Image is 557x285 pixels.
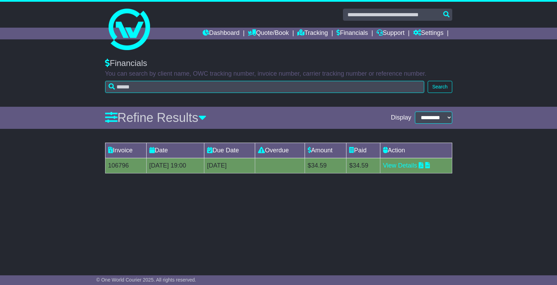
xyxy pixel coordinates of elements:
[297,28,328,39] a: Tracking
[305,158,346,173] td: $34.59
[413,28,444,39] a: Settings
[204,158,255,173] td: [DATE]
[105,58,452,68] div: Financials
[146,158,204,173] td: [DATE] 19:00
[346,158,380,173] td: $34.59
[96,277,196,283] span: © One World Courier 2025. All rights reserved.
[105,111,206,125] a: Refine Results
[105,70,452,78] p: You can search by client name, OWC tracking number, invoice number, carrier tracking number or re...
[248,28,289,39] a: Quote/Book
[105,158,146,173] td: 106796
[305,143,346,158] td: Amount
[391,114,411,122] span: Display
[380,143,452,158] td: Action
[255,143,305,158] td: Overdue
[428,81,452,93] button: Search
[204,143,255,158] td: Due Date
[383,162,417,169] a: View Details
[346,143,380,158] td: Paid
[146,143,204,158] td: Date
[377,28,405,39] a: Support
[203,28,240,39] a: Dashboard
[336,28,368,39] a: Financials
[105,143,146,158] td: Invoice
